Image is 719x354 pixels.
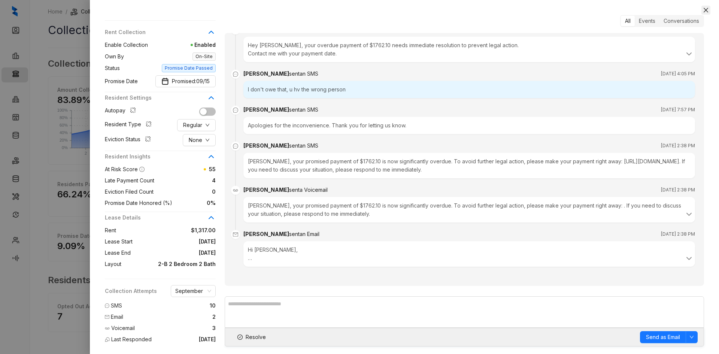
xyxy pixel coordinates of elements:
span: Rent [105,226,116,235]
div: Autopay [105,106,139,116]
span: Lease Details [105,214,207,222]
span: Enable Collection [105,41,148,49]
span: Layout [105,260,121,268]
div: All [621,16,635,26]
span: message [231,70,240,79]
div: [PERSON_NAME] [243,142,318,150]
img: Voicemail Icon [105,326,110,331]
span: $1,317.00 [116,226,216,235]
span: [DATE] [133,237,216,246]
span: Regular [183,121,202,129]
button: Resolve [231,331,272,343]
span: SMS [111,302,122,310]
span: sent an SMS [289,106,318,113]
span: sent an SMS [289,70,318,77]
span: On-Site [192,52,216,61]
div: Resident Insights [105,152,216,165]
span: mail [105,315,109,319]
span: 0 [154,188,216,196]
span: Late Payment Count [105,176,154,185]
div: Hey [PERSON_NAME], your overdue payment of $1762.10 needs immediate resolution to prevent legal a... [248,41,691,58]
span: [DATE] 2:38 PM [661,142,695,149]
img: Last Responded Icon [105,337,110,342]
button: Nonedown [183,134,216,146]
span: Own By [105,52,124,61]
span: Promise Date Honored (%) [105,199,172,207]
span: Resident Insights [105,152,207,161]
span: sent an SMS [289,142,318,149]
div: Conversations [659,16,703,26]
span: close [703,7,709,13]
span: Promise Date [105,77,138,85]
span: September [175,285,211,297]
span: down [205,123,210,127]
span: down [689,335,694,339]
span: [DATE] 7:57 PM [661,106,695,114]
span: info-circle [139,167,145,172]
span: [DATE] 4:05 PM [661,70,695,78]
span: Collection Attempts [105,287,157,295]
span: Last Responded [111,335,152,344]
span: Status [105,64,120,72]
span: Lease End [105,249,131,257]
div: [PERSON_NAME] [243,186,328,194]
div: segmented control [620,15,704,27]
span: Eviction Filed Count [105,188,154,196]
span: 2-B 2 Bedroom 2 Bath [121,260,216,268]
button: Promise DatePromised: 09/15 [155,75,216,87]
span: None [189,136,202,144]
div: I don't owe that, u hv the wrong person [243,81,695,98]
span: message [231,106,240,115]
span: At Risk Score [105,166,138,172]
div: [PERSON_NAME], your promised payment of $1762.10 is now significantly overdue. To avoid further l... [243,153,695,178]
span: Promised: [172,77,210,85]
img: Voicemail Icon [231,186,240,195]
span: [DATE] 2:38 PM [661,186,695,194]
div: Hi [PERSON_NAME], This is [PERSON_NAME] from The Birches. Your promised payment of $1762.10 is no... [248,246,691,262]
span: Resident Settings [105,94,207,102]
span: check-circle [237,335,243,340]
div: Eviction Status [105,135,154,145]
div: Lease Details [105,214,216,226]
span: Enabled [148,41,216,49]
span: [DATE] [131,249,216,257]
span: message [231,142,240,151]
span: Promise Date Passed [162,64,216,72]
img: Promise Date [161,78,169,85]
span: 10 [210,302,216,310]
span: 55 [209,166,216,172]
div: Resident Type [105,120,155,130]
span: mail [231,230,240,239]
span: Voicemail [111,324,135,332]
button: Send as Email [640,331,686,343]
div: Rent Collection [105,28,216,41]
div: Resident Settings [105,94,216,106]
div: Apologies for the inconvenience. Thank you for letting us know. [243,117,695,134]
span: message [105,303,109,308]
span: Rent Collection [105,28,207,36]
span: sent a Voicemail [289,187,328,193]
span: Send as Email [646,333,680,341]
div: [PERSON_NAME], your promised payment of $1762.10 is now significantly overdue. To avoid further l... [248,202,691,218]
div: Events [635,16,659,26]
button: Close [701,6,710,15]
span: [DATE] 2:38 PM [661,230,695,238]
div: [PERSON_NAME] [243,106,318,114]
span: Resolve [246,333,266,341]
button: Regulardown [177,119,216,131]
span: down [205,138,210,142]
span: 2 [212,313,216,321]
span: 0% [172,199,216,207]
div: [PERSON_NAME] [243,230,319,238]
span: [DATE] [199,335,216,344]
span: Email [111,313,123,321]
span: Lease Start [105,237,133,246]
span: sent an Email [289,231,319,237]
div: [PERSON_NAME] [243,70,318,78]
span: 09/15 [196,77,210,85]
span: 3 [212,324,216,332]
span: 4 [154,176,216,185]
